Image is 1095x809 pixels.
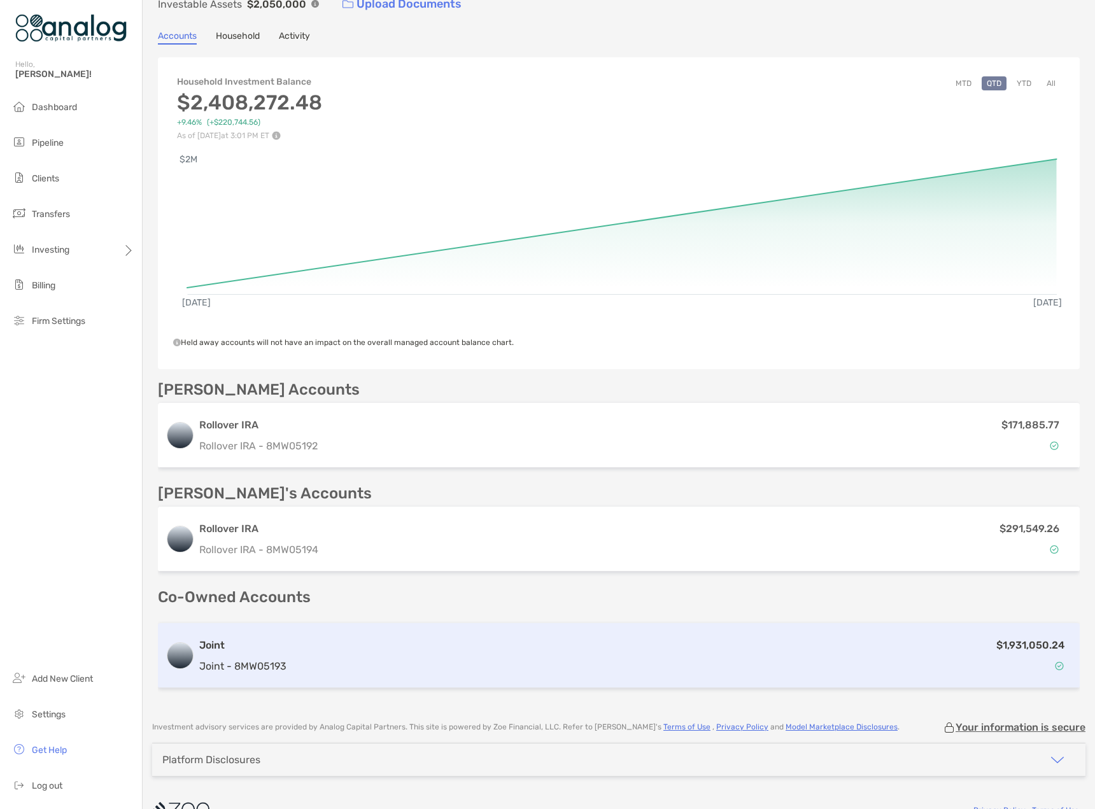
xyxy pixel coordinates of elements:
[167,423,193,448] img: logo account
[1001,417,1059,433] p: $171,885.77
[11,241,27,257] img: investing icon
[1035,297,1063,308] text: [DATE]
[956,721,1085,733] p: Your information is secure
[11,206,27,221] img: transfers icon
[786,722,898,731] a: Model Marketplace Disclosures
[11,170,27,185] img: clients icon
[32,745,67,756] span: Get Help
[152,722,900,732] p: Investment advisory services are provided by Analog Capital Partners . This site is powered by Zo...
[1042,76,1061,90] button: All
[182,297,211,308] text: [DATE]
[950,76,977,90] button: MTD
[11,134,27,150] img: pipeline icon
[982,76,1007,90] button: QTD
[158,382,360,398] p: [PERSON_NAME] Accounts
[272,131,281,140] img: Performance Info
[180,154,197,165] text: $2M
[32,102,77,113] span: Dashboard
[177,90,322,115] h3: $2,408,272.48
[716,722,768,731] a: Privacy Policy
[32,209,70,220] span: Transfers
[11,277,27,292] img: billing icon
[207,118,260,127] span: (+$220,744.56)
[177,118,202,127] span: +9.46%
[32,780,62,791] span: Log out
[1055,661,1064,670] img: Account Status icon
[199,418,820,433] h3: Rollover IRA
[173,338,514,347] span: Held away accounts will not have an impact on the overall managed account balance chart.
[32,316,85,327] span: Firm Settings
[11,706,27,721] img: settings icon
[15,69,134,80] span: [PERSON_NAME]!
[216,31,260,45] a: Household
[199,438,820,454] p: Rollover IRA - 8MW05192
[167,643,193,668] img: logo account
[11,313,27,328] img: firm-settings icon
[32,709,66,720] span: Settings
[32,137,64,148] span: Pipeline
[996,637,1064,653] p: $1,931,050.24
[11,670,27,686] img: add_new_client icon
[158,589,1080,605] p: Co-Owned Accounts
[32,280,55,291] span: Billing
[158,486,372,502] p: [PERSON_NAME]'s Accounts
[32,673,93,684] span: Add New Client
[199,521,820,537] h3: Rollover IRA
[32,244,69,255] span: Investing
[1000,521,1059,537] p: $291,549.26
[1050,752,1065,768] img: icon arrow
[1050,545,1059,554] img: Account Status icon
[279,31,310,45] a: Activity
[199,542,820,558] p: Rollover IRA - 8MW05194
[167,526,193,552] img: logo account
[177,76,322,87] h4: Household Investment Balance
[199,658,286,674] p: Joint - 8MW05193
[1012,76,1036,90] button: YTD
[15,5,127,51] img: Zoe Logo
[162,754,260,766] div: Platform Disclosures
[11,777,27,792] img: logout icon
[11,99,27,114] img: dashboard icon
[11,742,27,757] img: get-help icon
[663,722,710,731] a: Terms of Use
[177,131,322,140] p: As of [DATE] at 3:01 PM ET
[32,173,59,184] span: Clients
[199,638,286,653] h3: Joint
[1050,441,1059,450] img: Account Status icon
[158,31,197,45] a: Accounts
